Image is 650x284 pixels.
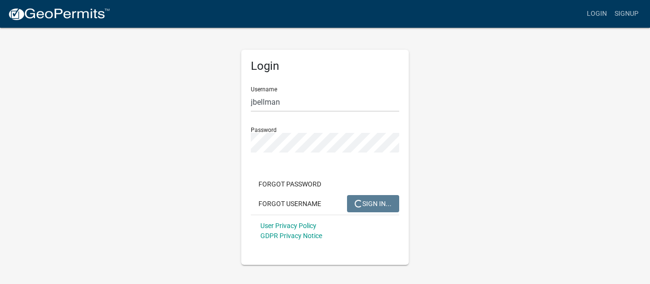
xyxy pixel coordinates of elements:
a: User Privacy Policy [260,222,316,229]
a: Login [583,5,611,23]
button: SIGN IN... [347,195,399,212]
h5: Login [251,59,399,73]
button: Forgot Username [251,195,329,212]
span: SIGN IN... [355,199,392,207]
button: Forgot Password [251,175,329,193]
a: Signup [611,5,642,23]
a: GDPR Privacy Notice [260,232,322,240]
